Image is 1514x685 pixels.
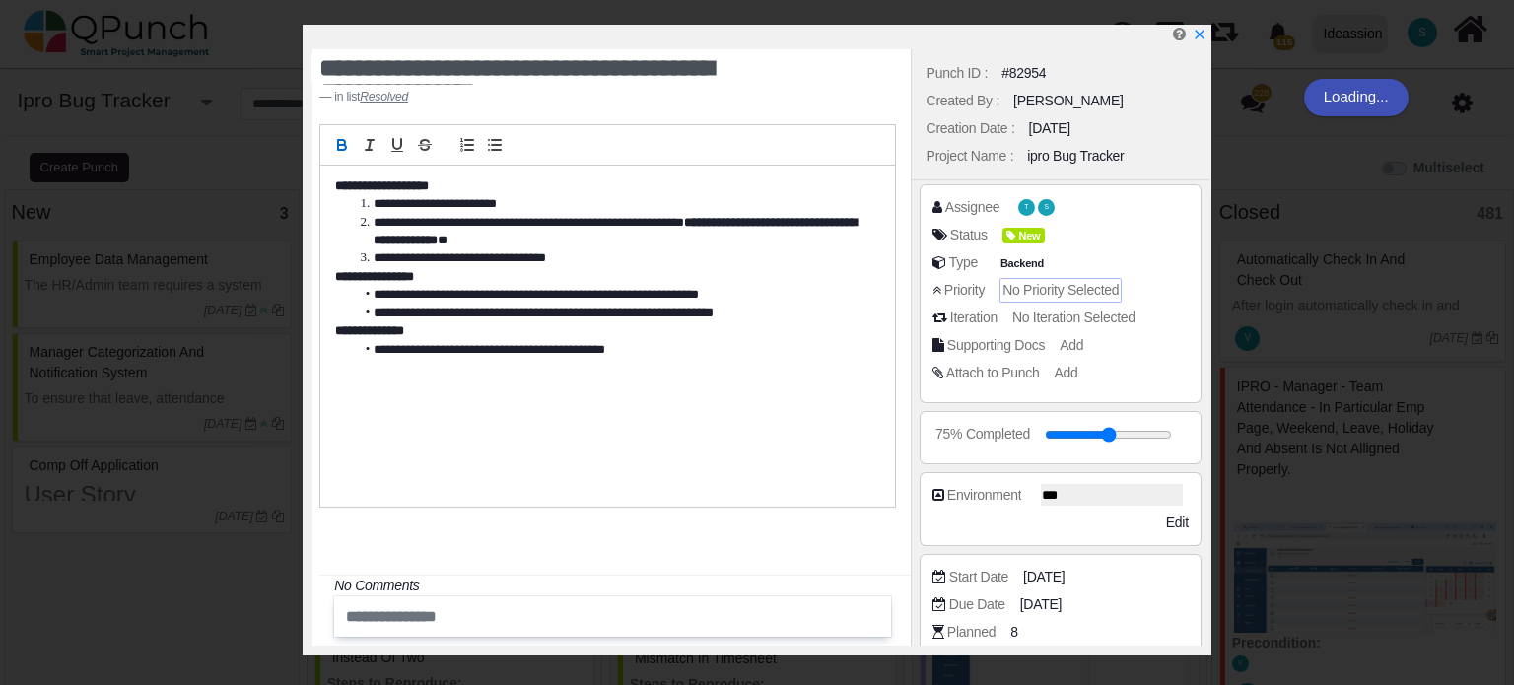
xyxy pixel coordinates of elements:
div: Project Name : [927,146,1014,167]
div: Environment [947,485,1022,506]
div: Assignee [945,197,999,218]
div: Status [950,225,988,245]
span: S [1045,204,1049,211]
span: T [1024,204,1028,211]
div: [DATE] [1029,118,1070,139]
div: Supporting Docs [947,335,1045,356]
div: Planned [947,622,996,643]
span: [DATE] [1023,567,1065,587]
div: #82954 [1001,63,1046,84]
span: Selvarani [1038,199,1055,216]
span: No Priority Selected [1002,282,1119,298]
div: Creation Date : [927,118,1015,139]
div: 75% Completed [935,424,1030,445]
footer: in list [319,88,794,105]
div: Loading... [1304,79,1409,116]
span: [DATE] [1020,594,1062,615]
div: Iteration [950,308,998,328]
i: Edit Punch [1173,27,1186,41]
div: Due Date [949,594,1005,615]
span: No Iteration Selected [1012,309,1135,325]
div: Type [949,252,978,273]
span: <div><span class="badge badge-secondary" style="background-color: #A4DD00"> <i class="fa fa-tag p... [1002,225,1045,245]
span: Add [1054,365,1077,380]
span: Edit [1166,514,1189,530]
u: Resolved [360,90,408,103]
cite: Source Title [360,90,408,103]
div: Priority [944,280,985,301]
span: Thalha [1018,199,1035,216]
div: [PERSON_NAME] [1013,91,1124,111]
div: Attach to Punch [946,363,1040,383]
span: New [1002,228,1045,244]
div: Start Date [949,567,1008,587]
div: Punch ID : [927,63,989,84]
i: No Comments [334,578,419,593]
div: Created By : [927,91,999,111]
span: Backend [997,255,1049,272]
span: 8 [1010,622,1018,643]
div: ipro Bug Tracker [1027,146,1124,167]
svg: x [1193,28,1206,41]
span: Add [1060,337,1083,353]
a: x [1193,27,1206,42]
